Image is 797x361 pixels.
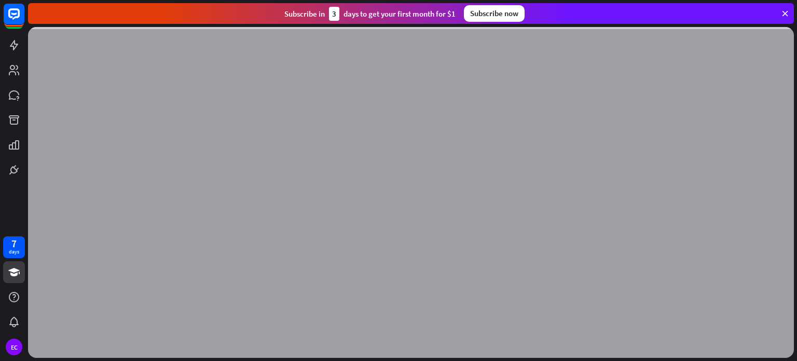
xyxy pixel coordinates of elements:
div: 3 [329,7,339,21]
div: days [9,248,19,256]
div: 7 [11,239,17,248]
div: Subscribe now [464,5,525,22]
div: Subscribe in days to get your first month for $1 [284,7,456,21]
div: EC [6,339,22,355]
a: 7 days [3,236,25,258]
